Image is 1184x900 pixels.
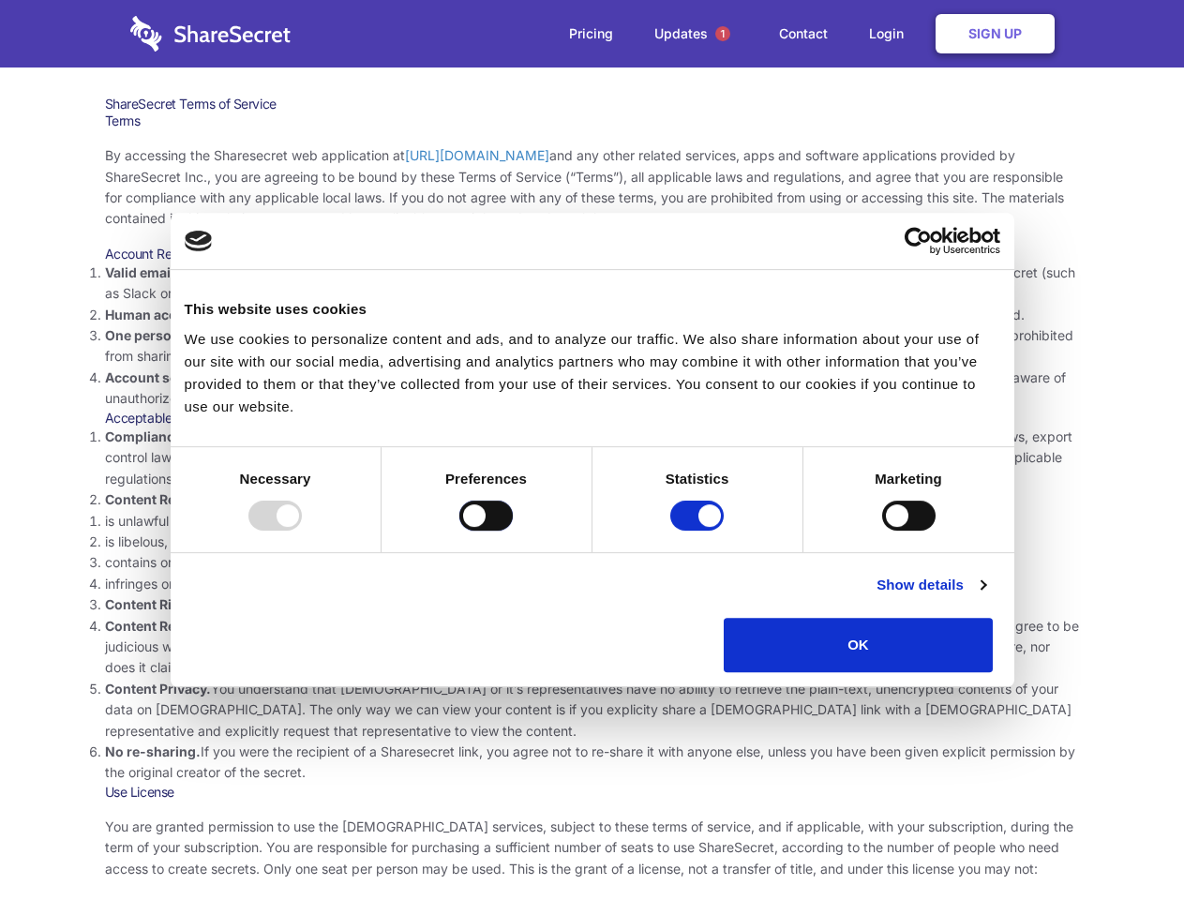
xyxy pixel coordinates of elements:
a: Contact [760,5,847,63]
li: Your use of the Sharesecret must not violate any applicable laws, including copyright or trademar... [105,427,1080,489]
p: By accessing the Sharesecret web application at and any other related services, apps and software... [105,145,1080,230]
strong: Content Privacy. [105,681,211,697]
li: You are responsible for your own account security, including the security of your Sharesecret acc... [105,367,1080,410]
strong: Necessary [240,471,311,487]
a: [URL][DOMAIN_NAME] [405,147,549,163]
h3: Account Requirements [105,246,1080,262]
li: is libelous, defamatory, or fraudulent [105,532,1080,552]
strong: Account security. [105,369,218,385]
li: infringes on any proprietary right of any party, including patent, trademark, trade secret, copyr... [105,574,1080,594]
strong: Marketing [875,471,942,487]
li: You are not allowed to share account credentials. Each account is dedicated to the individual who... [105,325,1080,367]
li: You agree that you will use Sharesecret only to secure and share content that you have the right ... [105,594,1080,615]
a: Sign Up [936,14,1055,53]
li: is unlawful or promotes unlawful activities [105,511,1080,532]
li: contains or installs any active malware or exploits, or uses our platform for exploit delivery (s... [105,552,1080,573]
div: This website uses cookies [185,298,1000,321]
strong: Valid email. [105,264,179,280]
strong: Statistics [666,471,729,487]
li: Only human beings may create accounts. “Bot” accounts — those created by software, in an automate... [105,305,1080,325]
iframe: Drift Widget Chat Controller [1090,806,1162,877]
span: 1 [715,26,730,41]
p: You are granted permission to use the [DEMOGRAPHIC_DATA] services, subject to these terms of serv... [105,817,1080,879]
a: Usercentrics Cookiebot - opens in a new window [836,227,1000,255]
strong: Content Rights. [105,596,205,612]
a: Show details [877,574,985,596]
li: If you were the recipient of a Sharesecret link, you agree not to re-share it with anyone else, u... [105,742,1080,784]
li: You are solely responsible for the content you share on Sharesecret, and with the people you shar... [105,616,1080,679]
li: You understand that [DEMOGRAPHIC_DATA] or it’s representatives have no ability to retrieve the pl... [105,679,1080,742]
li: You agree NOT to use Sharesecret to upload or share content that: [105,489,1080,594]
strong: One person per account. [105,327,264,343]
img: logo [185,231,213,251]
strong: Content Responsibility. [105,618,255,634]
h3: Use License [105,784,1080,801]
img: logo-wordmark-white-trans-d4663122ce5f474addd5e946df7df03e33cb6a1c49d2221995e7729f52c070b2.svg [130,16,291,52]
h1: ShareSecret Terms of Service [105,96,1080,112]
strong: Human accounts. [105,307,218,322]
strong: Content Restrictions. [105,491,242,507]
strong: Compliance with local laws and regulations. [105,428,388,444]
strong: No re-sharing. [105,743,201,759]
li: You must provide a valid email address, either directly, or through approved third-party integrat... [105,262,1080,305]
button: OK [724,618,993,672]
div: We use cookies to personalize content and ads, and to analyze our traffic. We also share informat... [185,328,1000,418]
a: Pricing [550,5,632,63]
h3: Acceptable Use [105,410,1080,427]
h3: Terms [105,112,1080,129]
a: Login [850,5,932,63]
strong: Preferences [445,471,527,487]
